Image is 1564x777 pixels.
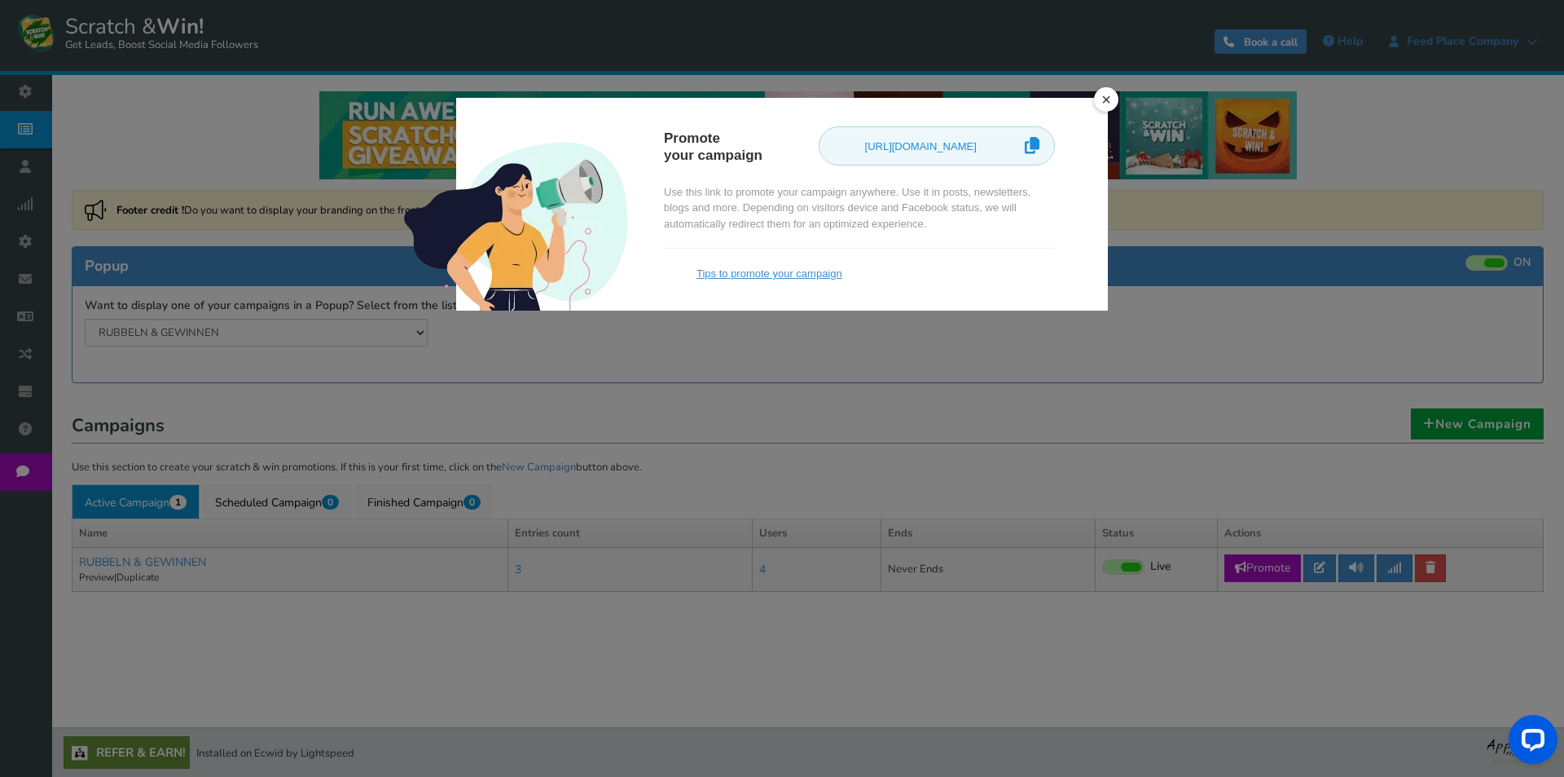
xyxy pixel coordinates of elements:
p: Use this link to promote your campaign anywhere. Use it in posts, newsletters, blogs and more. De... [664,184,1055,249]
iframe: LiveChat chat widget [1496,709,1564,777]
a: Click to Copy [1017,127,1046,165]
a: × [1094,87,1118,112]
a: Tips to promote your campaign [696,267,842,280]
img: Promote [395,142,628,311]
h4: Promote your campaign [664,126,762,168]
